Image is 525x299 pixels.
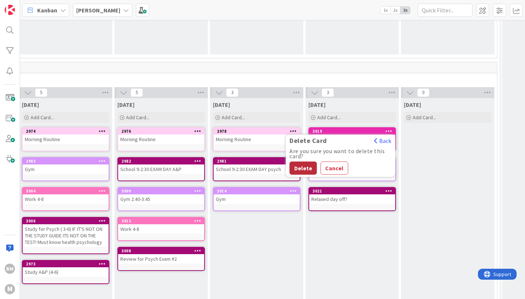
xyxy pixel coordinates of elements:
[404,101,421,108] span: Sunday
[23,135,109,144] div: Morning Routine
[118,164,204,174] div: School 9-2:30 EXAM DAY A&P
[121,248,204,253] div: 3008
[23,194,109,204] div: Work 4-8
[23,128,109,144] div: 2974Morning Routine
[222,114,245,121] span: Add Card...
[289,148,392,159] div: Are you sure you want to delete this card?
[309,128,395,144] div: 3019Delete CardBackAre you sure you want to delete this card?DeleteCancelLunch with [PERSON_NAME]?
[118,218,204,224] div: 3013
[5,284,15,294] div: M
[126,114,149,121] span: Add Card...
[121,159,204,164] div: 2982
[118,158,204,164] div: 2982
[214,164,300,174] div: School 9-2:30 EXAM DAY psych
[131,88,143,97] span: 5
[214,128,300,144] div: 2978Morning Routine
[312,129,395,134] div: 3019
[26,261,109,267] div: 2973
[214,188,300,204] div: 3014Gym
[118,224,204,234] div: Work 4-8
[23,261,109,267] div: 2973
[23,224,109,247] div: Study for Psych ( 3-6) IF IT'S NOT ON THE STUDY GUIDE ITS NOT ON THE TEST! Must know health psych...
[312,189,395,194] div: 3021
[31,114,54,121] span: Add Card...
[23,218,109,224] div: 3006
[289,162,317,175] button: Delete
[418,4,472,17] input: Quick Filter...
[217,189,300,194] div: 3014
[213,101,230,108] span: Friday
[23,164,109,174] div: Gym
[413,114,436,121] span: Add Card...
[118,158,204,174] div: 2982School 9-2:30 EXAM DAY A&P
[322,88,334,97] span: 3
[26,159,109,164] div: 2983
[118,128,204,135] div: 2976
[23,218,109,247] div: 3006Study for Psych ( 3-6) IF IT'S NOT ON THE STUDY GUIDE ITS NOT ON THE TEST! Must know health p...
[214,128,300,135] div: 2978
[23,128,109,135] div: 2974
[121,129,204,134] div: 2976
[5,5,15,15] img: Visit kanbanzone.com
[214,158,300,174] div: 2981School 9-2:30 EXAM DAY psych
[320,162,348,175] button: Cancel
[76,7,120,14] b: [PERSON_NAME]
[121,218,204,224] div: 3013
[118,188,204,204] div: 3009Gym 2:40-3:45
[26,218,109,224] div: 3006
[23,267,109,277] div: Study A&P (4-6)
[417,88,429,97] span: 0
[400,7,410,14] span: 3x
[26,189,109,194] div: 3004
[23,158,109,164] div: 2983
[121,189,204,194] div: 3009
[37,6,57,15] span: Kanban
[217,129,300,134] div: 2978
[118,254,204,264] div: Review for Psych Exam #2
[22,101,39,108] span: Wednesday
[214,135,300,144] div: Morning Routine
[374,137,392,145] button: Back
[118,128,204,144] div: 2976Morning Routine
[309,128,395,135] div: 3019Delete CardBackAre you sure you want to delete this card?DeleteCancel
[214,188,300,194] div: 3014
[381,7,390,14] span: 1x
[5,264,15,274] div: BM
[118,248,204,264] div: 3008Review for Psych Exam #2
[23,158,109,174] div: 2983Gym
[308,101,326,108] span: Saturday
[23,188,109,194] div: 3004
[390,7,400,14] span: 2x
[15,1,33,10] span: Support
[118,135,204,144] div: Morning Routine
[309,194,395,204] div: Relaxed day off?
[226,88,238,97] span: 3
[118,248,204,254] div: 3008
[23,261,109,277] div: 2973Study A&P (4-6)
[35,88,47,97] span: 5
[118,188,204,194] div: 3009
[26,129,109,134] div: 2974
[309,188,395,194] div: 3021
[309,188,395,204] div: 3021Relaxed day off?
[217,159,300,164] div: 2981
[214,194,300,204] div: Gym
[118,218,204,234] div: 3013Work 4-8
[117,101,135,108] span: Thursday
[317,114,341,121] span: Add Card...
[23,188,109,204] div: 3004Work 4-8
[214,158,300,164] div: 2981
[118,194,204,204] div: Gym 2:40-3:45
[286,137,331,144] span: Delete Card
